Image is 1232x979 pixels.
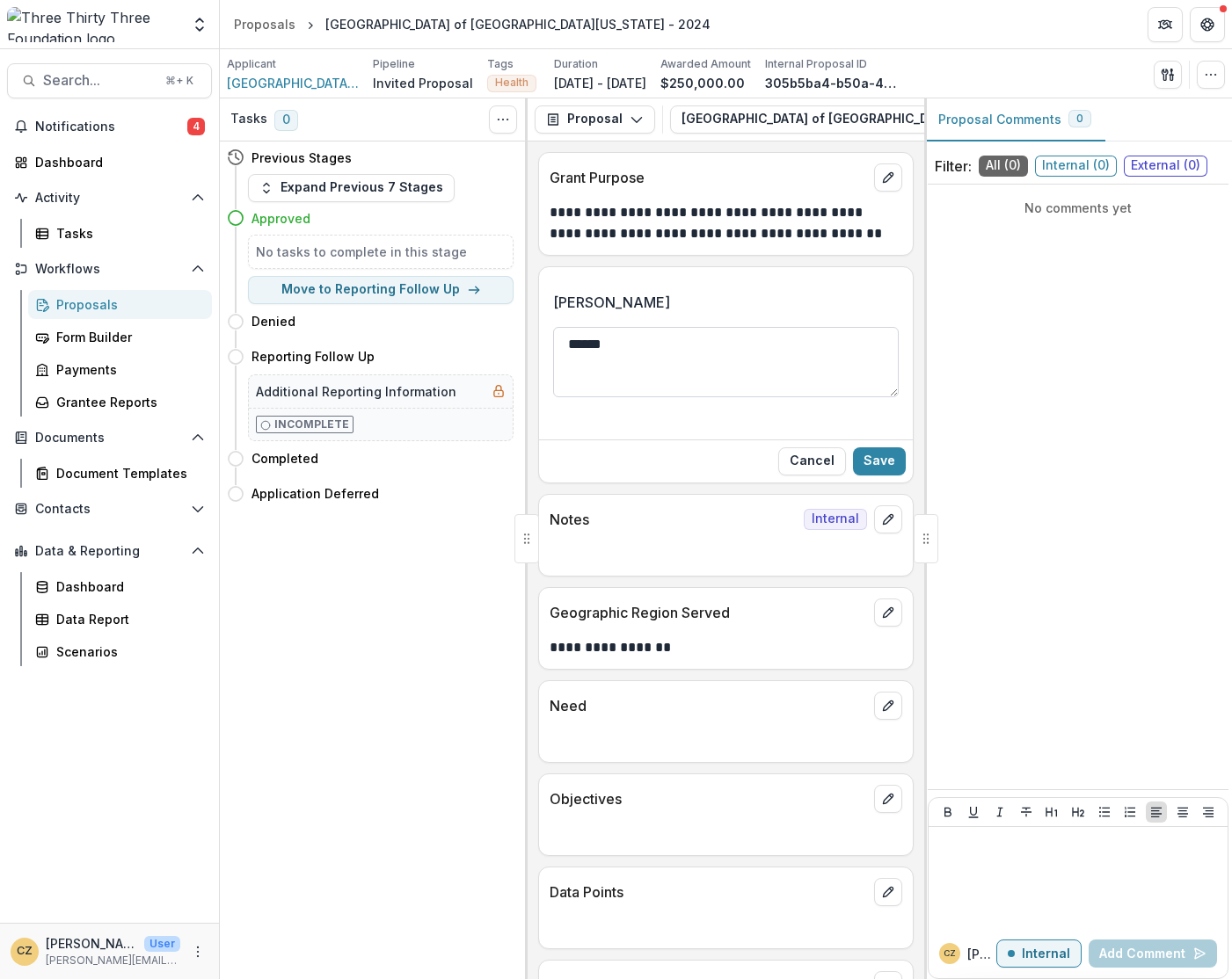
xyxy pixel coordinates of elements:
[7,495,212,523] button: Open Contacts
[1119,801,1141,823] button: Ordered List
[550,881,867,903] p: Data Points
[35,262,184,277] span: Workflows
[495,76,529,89] span: Health
[56,464,198,482] div: Document Templates
[7,537,212,565] button: Open Data & Reporting
[56,295,198,314] div: Proposals
[7,255,212,283] button: Open Workflows
[963,801,984,823] button: Underline
[765,56,867,72] p: Internal Proposal ID
[35,502,184,517] span: Contacts
[550,695,867,716] p: Need
[660,56,751,72] p: Awarded Amount
[35,191,184,206] span: Activity
[554,74,646,92] p: [DATE] - [DATE]
[43,72,155,89] span: Search...
[28,637,212,666] a: Scenarios
[937,801,959,823] button: Bold
[35,544,184,559] span: Data & Reporting
[1172,801,1193,823] button: Align Center
[28,219,212,248] a: Tasks
[28,388,212,417] a: Grantee Reports
[670,105,1127,134] button: [GEOGRAPHIC_DATA] of [GEOGRAPHIC_DATA][US_STATE] - 2024
[874,163,902,192] button: edit
[56,577,198,596] div: Dashboard
[227,74,359,92] a: [GEOGRAPHIC_DATA][US_STATE]
[234,15,295,33] div: Proposals
[35,431,184,446] span: Documents
[28,572,212,601] a: Dashboard
[28,355,212,384] a: Payments
[256,382,456,401] h5: Additional Reporting Information
[7,184,212,212] button: Open Activity
[1068,801,1089,823] button: Heading 2
[56,328,198,346] div: Form Builder
[7,7,180,42] img: Three Thirty Three Foundation logo
[252,484,379,503] h4: Application Deferred
[778,447,846,475] button: Close
[187,7,212,42] button: Open entity switcher
[1035,156,1117,177] span: Internal ( 0 )
[1076,112,1083,125] span: 0
[230,112,267,127] h3: Tasks
[874,785,902,813] button: edit
[660,74,745,92] p: $250,000.00
[274,417,349,432] p: Incomplete
[804,509,867,530] span: Internal
[7,63,212,98] button: Search...
[489,105,517,134] button: Toggle View Cancelled Tasks
[1146,801,1167,823] button: Align Left
[28,459,212,488] a: Document Templates
[765,74,897,92] p: 305b5ba4-b50a-440c-9d3f-915fdca4e75f
[56,360,198,379] div: Payments
[554,56,598,72] p: Duration
[967,945,996,963] p: [PERSON_NAME]
[28,605,212,634] a: Data Report
[1041,801,1062,823] button: Heading 1
[373,74,473,92] p: Invited Proposal
[874,598,902,627] button: edit
[874,692,902,720] button: edit
[162,71,197,91] div: ⌘ + K
[17,946,33,957] div: Christine Zachai
[227,11,303,37] a: Proposals
[550,509,797,530] p: Notes
[1089,939,1217,968] button: Add Comment
[7,148,212,177] a: Dashboard
[550,788,867,809] p: Objectives
[227,11,718,37] nav: breadcrumb
[550,602,867,623] p: Geographic Region Served
[979,156,1028,177] span: All ( 0 )
[1190,7,1225,42] button: Get Help
[996,939,1082,968] button: Internal
[56,224,198,243] div: Tasks
[252,209,310,228] h4: Approved
[252,149,352,167] h4: Previous Stages
[28,323,212,352] a: Form Builder
[1022,946,1070,961] p: Internal
[248,174,455,202] button: Expand Previous 7 Stages
[7,112,212,141] button: Notifications4
[853,447,906,475] button: Save
[487,56,514,72] p: Tags
[373,56,415,72] p: Pipeline
[1198,801,1219,823] button: Align Right
[1148,7,1183,42] button: Partners
[56,642,198,661] div: Scenarios
[46,953,180,968] p: [PERSON_NAME][EMAIL_ADDRESS][DOMAIN_NAME]
[256,243,506,261] h5: No tasks to complete in this stage
[944,949,956,958] div: Christine Zachai
[252,449,318,468] h4: Completed
[935,199,1221,217] p: No comments yet
[35,120,187,134] span: Notifications
[1094,801,1115,823] button: Bullet List
[874,505,902,533] button: edit
[46,934,137,953] p: [PERSON_NAME]
[252,312,295,330] h4: Denied
[28,290,212,319] a: Proposals
[187,941,208,962] button: More
[325,15,711,33] div: [GEOGRAPHIC_DATA] of [GEOGRAPHIC_DATA][US_STATE] - 2024
[924,98,1105,141] button: Proposal Comments
[56,610,198,628] div: Data Report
